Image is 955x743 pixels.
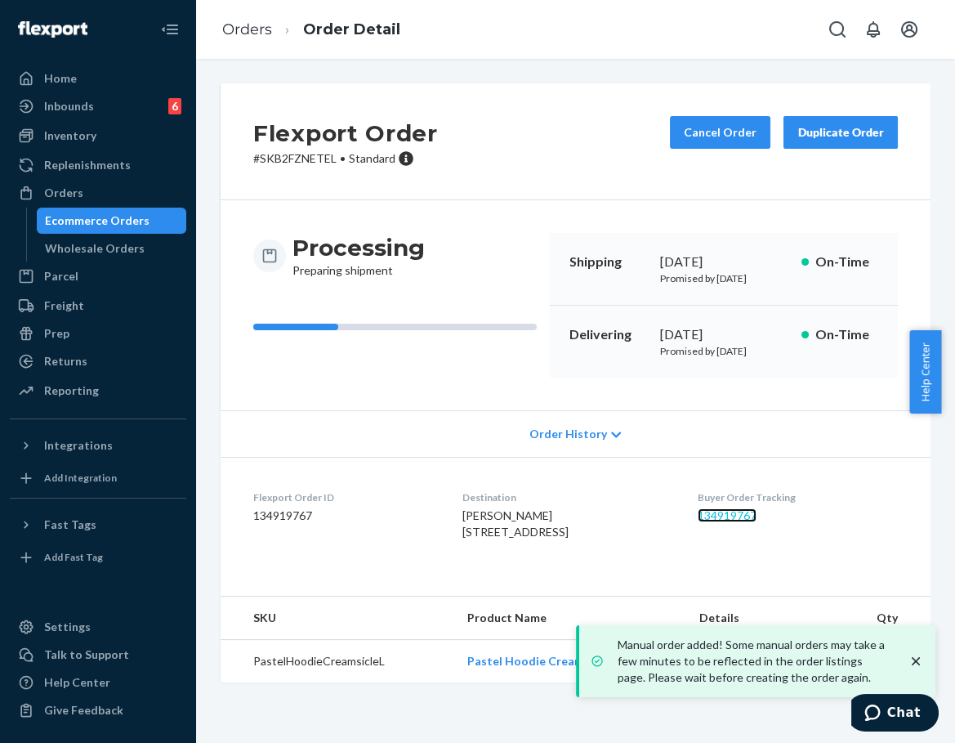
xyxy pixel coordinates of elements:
[45,213,149,229] div: Ecommerce Orders
[686,597,842,640] th: Details
[253,150,438,167] p: # SKB2FZNETEL
[44,702,123,718] div: Give Feedback
[842,597,930,640] th: Qty
[44,185,83,201] div: Orders
[815,325,878,344] p: On-Time
[44,517,96,533] div: Fast Tags
[44,268,78,284] div: Parcel
[44,353,87,369] div: Returns
[44,437,113,454] div: Integrations
[37,208,187,234] a: Ecommerce Orders
[292,233,425,262] h3: Processing
[10,65,186,92] a: Home
[10,697,186,723] button: Give Feedback
[660,271,788,285] p: Promised by [DATE]
[44,471,117,485] div: Add Integration
[454,597,686,640] th: Product Name
[815,253,878,271] p: On-Time
[44,298,84,314] div: Freight
[783,116,898,149] button: Duplicate Order
[698,490,898,504] dt: Buyer Order Tracking
[909,330,941,414] button: Help Center
[44,647,129,663] div: Talk to Support
[660,325,788,344] div: [DATE]
[10,465,186,491] a: Add Integration
[44,128,96,144] div: Inventory
[44,619,91,635] div: Settings
[10,93,186,119] a: Inbounds6
[222,20,272,38] a: Orders
[467,654,617,668] a: Pastel Hoodie Creamsicle L
[37,235,187,262] a: Wholesale Orders
[617,637,891,686] p: Manual order added! Some manual orders may take a few minutes to be reflected in the order listin...
[253,116,438,150] h2: Flexport Order
[908,653,924,669] svg: close toast
[851,694,939,735] iframe: Opens a widget where you can chat to one of our agents
[10,642,186,668] button: Talk to Support
[168,98,181,114] div: 6
[660,253,788,271] div: [DATE]
[462,508,569,539] span: [PERSON_NAME] [STREET_ADDRESS]
[670,116,770,149] button: Cancel Order
[44,383,99,399] div: Reporting
[253,490,436,504] dt: Flexport Order ID
[10,348,186,374] a: Returns
[10,512,186,538] button: Fast Tags
[10,263,186,289] a: Parcel
[221,597,454,640] th: SKU
[10,544,186,571] a: Add Fast Tag
[253,508,436,524] dd: 134919767
[10,152,186,178] a: Replenishments
[44,70,77,87] div: Home
[44,674,110,691] div: Help Center
[462,490,671,504] dt: Destination
[529,426,607,442] span: Order History
[10,378,186,404] a: Reporting
[209,6,413,54] ol: breadcrumbs
[698,508,756,522] a: 134919767
[154,13,186,46] button: Close Navigation
[10,180,186,206] a: Orders
[349,151,395,165] span: Standard
[10,123,186,149] a: Inventory
[821,13,854,46] button: Open Search Box
[660,344,788,358] p: Promised by [DATE]
[893,13,926,46] button: Open account menu
[569,325,646,344] p: Delivering
[797,124,884,141] div: Duplicate Order
[221,640,454,683] td: PastelHoodieCreamsicleL
[44,550,103,564] div: Add Fast Tag
[857,13,890,46] button: Open notifications
[10,293,186,319] a: Freight
[10,432,186,459] button: Integrations
[569,253,646,271] p: Shipping
[10,320,186,347] a: Prep
[45,240,145,257] div: Wholesale Orders
[303,20,400,38] a: Order Detail
[340,151,346,165] span: •
[44,325,69,342] div: Prep
[18,21,87,38] img: Flexport logo
[10,669,186,696] a: Help Center
[292,233,425,279] div: Preparing shipment
[44,157,131,173] div: Replenishments
[44,98,94,114] div: Inbounds
[10,614,186,640] a: Settings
